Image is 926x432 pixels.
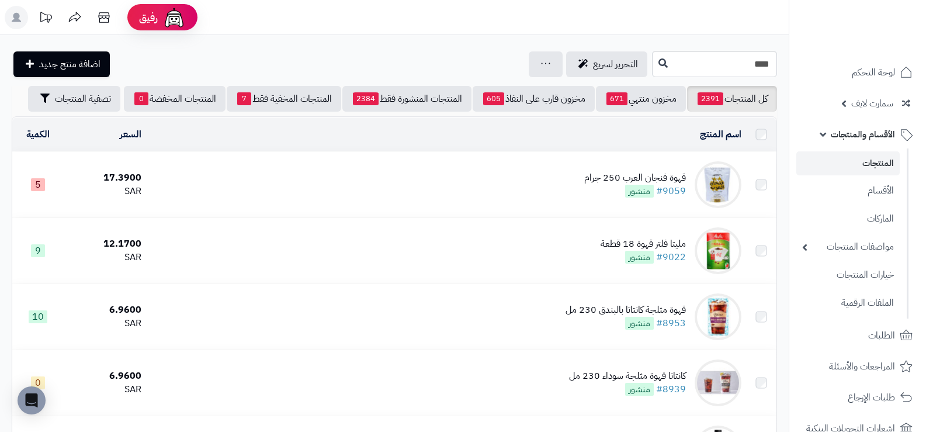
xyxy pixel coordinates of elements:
a: الكمية [26,127,50,141]
img: مليتا فلتر قهوة 18 قطعة [695,227,741,274]
img: قهوة فنجان العرب 250 جرام [695,161,741,208]
span: المراجعات والأسئلة [829,358,895,375]
div: Open Intercom Messenger [18,386,46,414]
img: كانتاتا قهوة مثلجة سوداء 230 مل [695,360,741,406]
span: منشور [625,383,654,396]
div: قهوة فنجان العرب 250 جرام [584,171,686,185]
a: مخزون قارب على النفاذ605 [473,86,595,112]
a: المراجعات والأسئلة [796,352,919,381]
img: logo-2.png [847,12,915,37]
button: تصفية المنتجات [28,86,120,112]
span: اضافة منتج جديد [39,57,100,71]
div: 17.3900 [68,171,141,185]
a: الملفات الرقمية [796,291,900,316]
span: منشور [625,251,654,264]
img: ai-face.png [162,6,186,29]
div: SAR [68,383,141,396]
span: 7 [237,92,251,105]
span: 0 [31,376,45,389]
a: مواصفات المنتجات [796,234,900,260]
a: خيارات المنتجات [796,262,900,288]
div: 6.9600 [68,369,141,383]
span: 2384 [353,92,379,105]
a: اضافة منتج جديد [13,51,110,77]
div: مليتا فلتر قهوة 18 قطعة [601,237,686,251]
span: 9 [31,244,45,257]
a: الأقسام [796,178,900,203]
a: #9022 [656,250,686,264]
a: لوحة التحكم [796,58,919,87]
a: المنتجات [796,151,900,175]
span: 671 [606,92,627,105]
a: طلبات الإرجاع [796,383,919,412]
a: المنتجات المنشورة فقط2384 [342,86,471,112]
span: 2391 [698,92,723,105]
span: طلبات الإرجاع [848,389,895,406]
a: السعر [120,127,141,141]
div: SAR [68,317,141,330]
a: التحرير لسريع [566,51,647,77]
span: سمارت لايف [851,95,893,112]
a: مخزون منتهي671 [596,86,686,112]
a: #8939 [656,382,686,396]
span: 10 [29,310,47,323]
a: #9059 [656,184,686,198]
span: التحرير لسريع [593,57,638,71]
a: كل المنتجات2391 [687,86,777,112]
span: تصفية المنتجات [55,92,111,106]
a: اسم المنتج [700,127,741,141]
span: منشور [625,185,654,198]
a: الماركات [796,206,900,231]
span: 5 [31,178,45,191]
a: الطلبات [796,322,919,350]
span: 605 [483,92,504,105]
div: SAR [68,185,141,198]
span: لوحة التحكم [852,64,895,81]
span: 0 [134,92,148,105]
div: SAR [68,251,141,264]
a: المنتجات المخفضة0 [124,86,226,112]
a: تحديثات المنصة [31,6,60,32]
div: قهوة مثلجة كانتاتا بالبندق 230 مل [566,303,686,317]
div: 12.1700 [68,237,141,251]
a: #8953 [656,316,686,330]
a: المنتجات المخفية فقط7 [227,86,341,112]
span: منشور [625,317,654,330]
span: الطلبات [868,327,895,344]
span: الأقسام والمنتجات [831,126,895,143]
div: 6.9600 [68,303,141,317]
img: قهوة مثلجة كانتاتا بالبندق 230 مل [695,293,741,340]
span: رفيق [139,11,158,25]
div: كانتاتا قهوة مثلجة سوداء 230 مل [569,369,686,383]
